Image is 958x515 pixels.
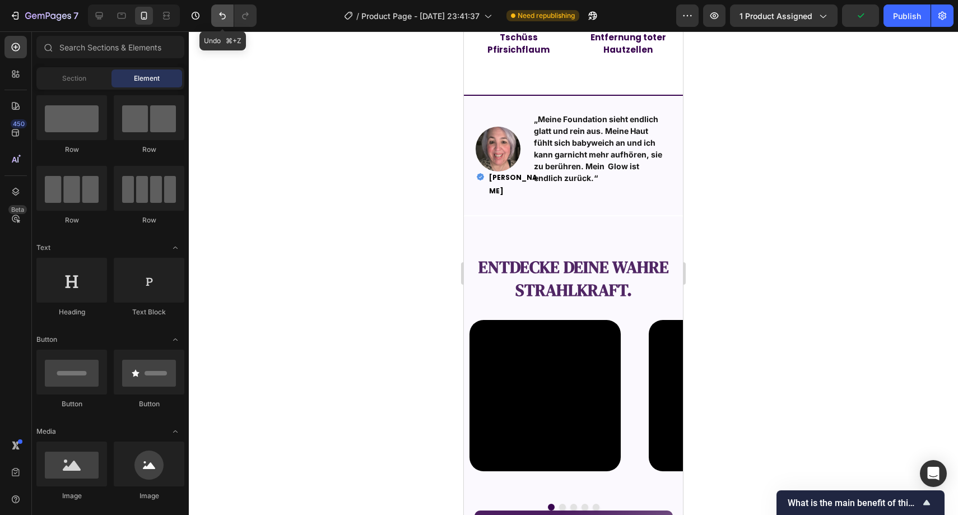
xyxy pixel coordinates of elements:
[361,10,480,22] span: Product Page - [DATE] 23:41:37
[114,399,184,409] div: Button
[129,472,136,479] button: Dot
[114,145,184,155] div: Row
[740,10,812,22] span: 1 product assigned
[114,491,184,501] div: Image
[788,496,933,509] button: Show survey - What is the main benefit of this page builder for you?
[62,73,86,83] span: Section
[166,239,184,257] span: Toggle open
[36,307,107,317] div: Heading
[114,215,184,225] div: Row
[36,215,107,225] div: Row
[134,73,160,83] span: Element
[730,4,838,27] button: 1 product assigned
[11,479,209,507] button: <p><span style="font-size:16px;"><strong>JETZT AUSPROBIEREN &amp; 20% SPAREN</strong></span></p>
[356,10,359,22] span: /
[95,472,102,479] button: Dot
[8,205,27,214] div: Beta
[36,426,56,437] span: Media
[36,399,107,409] div: Button
[4,4,83,27] button: 7
[73,9,78,22] p: 7
[84,472,91,479] button: Dot
[464,31,683,515] iframe: Design area
[36,145,107,155] div: Row
[166,423,184,440] span: Toggle open
[893,10,921,22] div: Publish
[518,11,575,21] span: Need republishing
[118,472,124,479] button: Dot
[185,289,336,440] video: Video
[114,307,184,317] div: Text Block
[920,460,947,487] div: Open Intercom Messenger
[36,335,57,345] span: Button
[36,243,50,253] span: Text
[106,472,113,479] button: Dot
[211,4,257,27] div: Undo/Redo
[11,119,27,128] div: 450
[36,36,184,58] input: Search Sections & Elements
[788,498,920,508] span: What is the main benefit of this page builder for you?
[883,4,931,27] button: Publish
[36,491,107,501] div: Image
[166,331,184,349] span: Toggle open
